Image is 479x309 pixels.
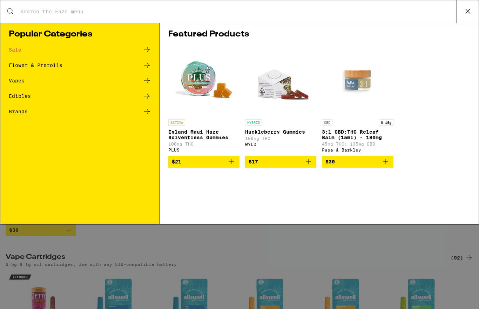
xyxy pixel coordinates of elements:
[9,107,151,116] a: Brands
[168,30,470,39] h1: Featured Products
[245,142,316,147] div: WYLD
[325,159,335,164] span: $30
[168,156,239,168] button: Add to bag
[168,142,239,146] p: 100mg THC
[9,61,151,69] a: Flower & Prerolls
[20,8,457,15] input: Search the Eaze menu
[9,47,21,52] div: Sale
[246,46,316,116] img: WYLD - Huckleberry Gummies
[322,119,332,126] p: CBD
[245,129,316,135] p: Huckleberry Gummies
[168,119,185,126] p: SATIVA
[9,109,28,114] div: Brands
[245,46,316,156] a: Open page for Huckleberry Gummies from WYLD
[322,129,393,140] p: 3:1 CBD:THC Releaf Balm (15ml) - 180mg
[249,159,258,164] span: $17
[245,156,316,168] button: Add to bag
[322,156,393,168] button: Add to bag
[168,46,239,156] a: Open page for Island Maui Haze Solventless Gummies from PLUS
[245,119,262,126] p: HYBRID
[323,46,393,116] img: Papa & Barkley - 3:1 CBD:THC Releaf Balm (15ml) - 180mg
[172,159,181,164] span: $21
[9,76,151,85] a: Vapes
[379,119,393,126] p: 0.18g
[9,30,151,39] h1: Popular Categories
[9,94,31,99] div: Edibles
[322,46,393,156] a: Open page for 3:1 CBD:THC Releaf Balm (15ml) - 180mg from Papa & Barkley
[168,148,239,152] div: PLUS
[168,129,239,140] p: Island Maui Haze Solventless Gummies
[9,78,25,83] div: Vapes
[322,148,393,152] div: Papa & Barkley
[9,63,62,68] div: Flower & Prerolls
[245,136,316,141] p: 100mg THC
[169,46,239,116] img: PLUS - Island Maui Haze Solventless Gummies
[9,92,151,100] a: Edibles
[322,142,393,146] p: 45mg THC: 135mg CBD
[9,46,151,54] a: Sale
